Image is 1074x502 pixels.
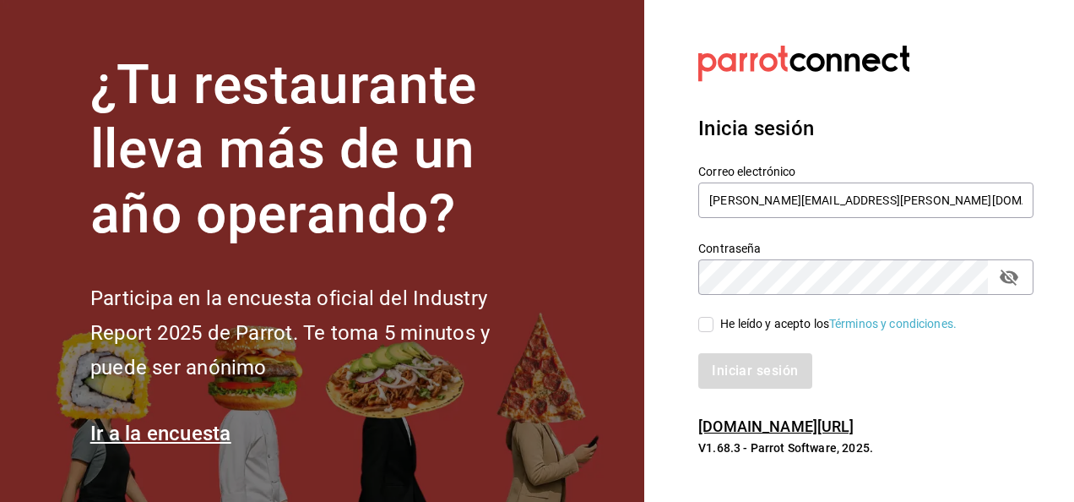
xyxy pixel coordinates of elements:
[829,317,957,330] a: Términos y condiciones.
[698,417,854,435] a: [DOMAIN_NAME][URL]
[90,281,546,385] h2: Participa en la encuesta oficial del Industry Report 2025 de Parrot. Te toma 5 minutos y puede se...
[720,315,957,333] div: He leído y acepto los
[698,183,1033,218] input: Ingresa tu correo electrónico
[698,242,1033,254] label: Contraseña
[698,439,1033,456] p: V1.68.3 - Parrot Software, 2025.
[90,53,546,248] h1: ¿Tu restaurante lleva más de un año operando?
[698,113,1033,144] h3: Inicia sesión
[698,165,1033,177] label: Correo electrónico
[90,422,231,445] a: Ir a la encuesta
[995,263,1023,292] button: passwordField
